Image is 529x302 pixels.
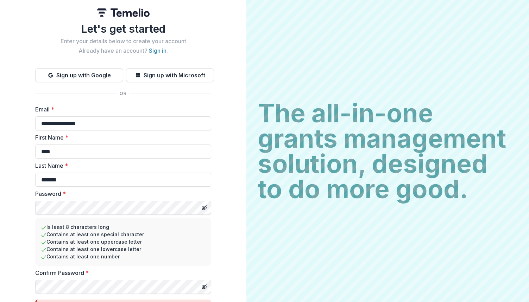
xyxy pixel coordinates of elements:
[97,8,150,17] img: Temelio
[35,23,211,35] h1: Let's get started
[41,253,206,260] li: Contains at least one number
[35,133,207,142] label: First Name
[35,161,207,170] label: Last Name
[35,38,211,45] h2: Enter your details below to create your account
[41,238,206,245] li: Contains at least one uppercase letter
[35,269,207,277] label: Confirm Password
[126,68,214,82] button: Sign up with Microsoft
[35,47,211,54] h2: Already have an account? .
[41,223,206,231] li: Is least 8 characters long
[41,245,206,253] li: Contains at least one lowercase letter
[149,47,166,54] a: Sign in
[35,105,207,114] label: Email
[199,202,210,213] button: Toggle password visibility
[35,189,207,198] label: Password
[41,231,206,238] li: Contains at least one special character
[35,68,123,82] button: Sign up with Google
[199,281,210,293] button: Toggle password visibility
